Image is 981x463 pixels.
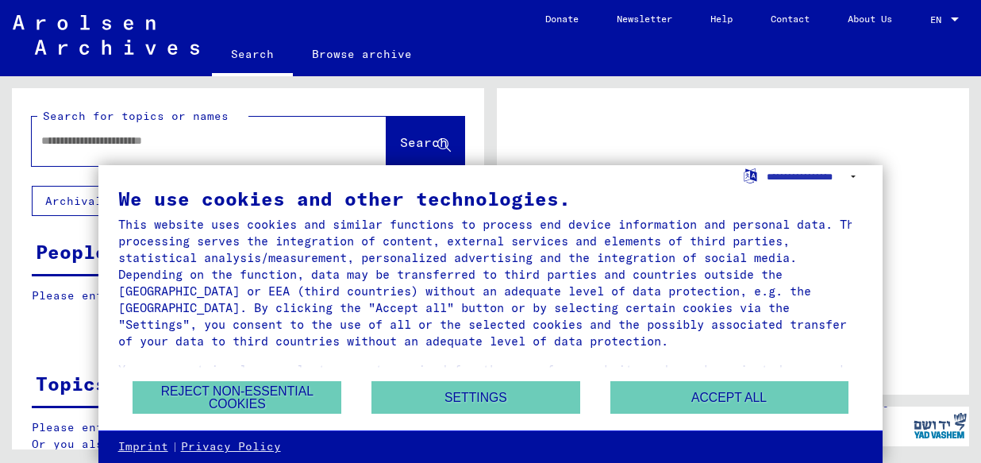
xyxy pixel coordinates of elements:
[118,189,864,208] div: We use cookies and other technologies.
[387,117,464,166] button: Search
[118,216,864,349] div: This website uses cookies and similar functions to process end device information and personal da...
[36,237,107,266] div: People
[400,134,448,150] span: Search
[610,381,848,414] button: Accept all
[32,186,200,216] button: Archival tree units
[36,369,107,398] div: Topics
[371,381,580,414] button: Settings
[910,406,970,446] img: yv_logo.png
[293,35,431,73] a: Browse archive
[43,109,229,123] mat-label: Search for topics or names
[32,287,464,304] p: Please enter a search term or set filters to get results.
[118,439,168,455] a: Imprint
[930,14,948,25] span: EN
[32,419,464,453] p: Please enter a search term or set filters to get results. Or you also can browse the manually.
[13,15,199,55] img: Arolsen_neg.svg
[133,381,341,414] button: Reject non-essential cookies
[181,439,281,455] a: Privacy Policy
[212,35,293,76] a: Search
